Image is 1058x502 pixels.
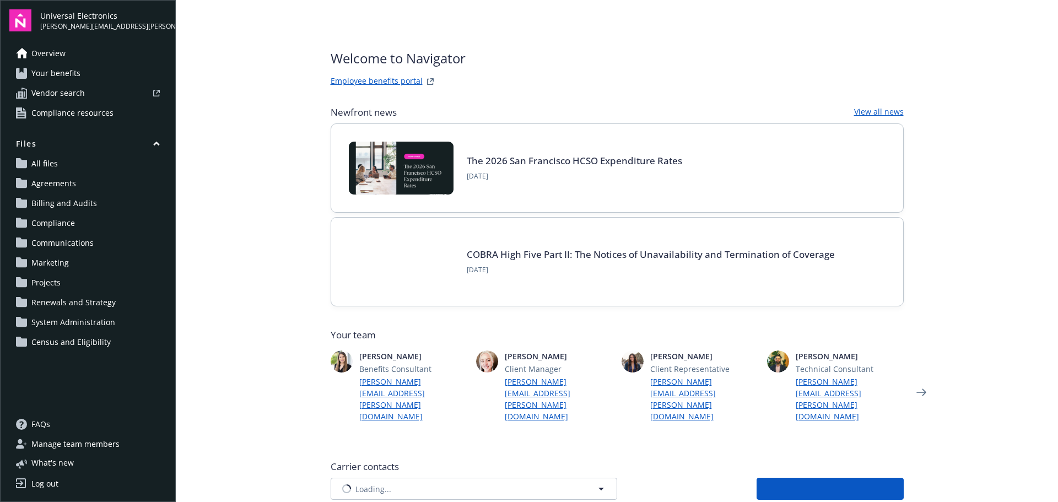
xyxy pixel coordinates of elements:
span: Agreements [31,175,76,192]
img: photo [767,350,789,373]
a: Census and Eligibility [9,333,166,351]
span: System Administration [31,314,115,331]
span: [PERSON_NAME] [505,350,613,362]
img: navigator-logo.svg [9,9,31,31]
span: Your benefits [31,64,80,82]
span: Marketing [31,254,69,272]
span: [DATE] [467,265,835,275]
a: Billing and Audits [9,195,166,212]
span: Client Representative [650,363,758,375]
span: Census and Eligibility [31,333,111,351]
span: What ' s new [31,458,74,469]
span: Projects [31,274,61,292]
a: View all news [854,106,904,119]
a: Communications [9,234,166,252]
span: Communications [31,234,94,252]
span: Vendor search [31,84,85,102]
span: Manage team members [31,435,120,453]
a: [PERSON_NAME][EMAIL_ADDRESS][PERSON_NAME][DOMAIN_NAME] [359,376,467,422]
span: [DATE] [467,171,682,181]
span: Carrier contacts [331,460,904,473]
img: BLOG-Card Image - Compliance - COBRA High Five Pt 2 - 08-21-25.jpg [349,235,454,288]
a: [PERSON_NAME][EMAIL_ADDRESS][PERSON_NAME][DOMAIN_NAME] [505,376,613,422]
span: Universal Electronics [40,10,166,21]
span: Technical Consultant [796,363,904,375]
img: photo [331,350,353,373]
a: Vendor search [9,84,166,102]
a: Agreements [9,175,166,192]
img: photo [476,350,498,373]
a: Projects [9,274,166,292]
a: FAQs [9,415,166,433]
a: Marketing [9,254,166,272]
span: Renewals and Strategy [31,294,116,311]
a: Employee benefits portal [331,75,423,88]
button: Universal Electronics[PERSON_NAME][EMAIL_ADDRESS][PERSON_NAME][DOMAIN_NAME] [40,9,166,31]
button: Download all carrier contacts [757,478,904,500]
span: FAQs [31,415,50,433]
button: What's new [9,458,91,469]
div: Log out [31,475,58,493]
span: Your team [331,328,904,342]
span: Billing and Audits [31,195,97,212]
a: [PERSON_NAME][EMAIL_ADDRESS][PERSON_NAME][DOMAIN_NAME] [796,376,904,422]
a: Compliance resources [9,104,166,122]
span: All files [31,155,58,172]
span: Overview [31,45,66,62]
span: [PERSON_NAME] [359,350,467,362]
span: Benefits Consultant [359,363,467,375]
a: striveWebsite [424,75,437,88]
span: Loading... [355,483,391,495]
img: photo [622,350,644,373]
span: [PERSON_NAME][EMAIL_ADDRESS][PERSON_NAME][DOMAIN_NAME] [40,21,166,31]
a: Overview [9,45,166,62]
img: BLOG+Card Image - Compliance - 2026 SF HCSO Expenditure Rates - 08-26-25.jpg [349,142,454,195]
span: Newfront news [331,106,397,119]
button: Loading... [331,478,617,500]
a: COBRA High Five Part II: The Notices of Unavailability and Termination of Coverage [467,248,835,261]
span: [PERSON_NAME] [796,350,904,362]
a: Compliance [9,214,166,232]
button: Files [9,139,166,153]
a: Your benefits [9,64,166,82]
span: Client Manager [505,363,613,375]
a: The 2026 San Francisco HCSO Expenditure Rates [467,154,682,167]
span: Welcome to Navigator [331,48,466,68]
a: Renewals and Strategy [9,294,166,311]
a: [PERSON_NAME][EMAIL_ADDRESS][PERSON_NAME][DOMAIN_NAME] [650,376,758,422]
a: Next [913,384,930,401]
span: Download all carrier contacts [775,483,886,494]
span: [PERSON_NAME] [650,350,758,362]
span: Compliance resources [31,104,114,122]
a: Manage team members [9,435,166,453]
a: All files [9,155,166,172]
a: System Administration [9,314,166,331]
span: Compliance [31,214,75,232]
